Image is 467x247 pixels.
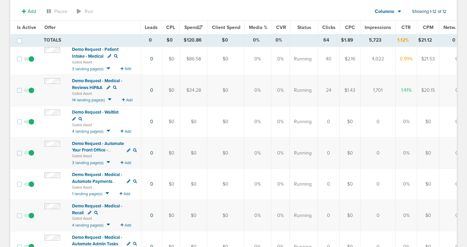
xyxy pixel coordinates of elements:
td: $0 [161,34,179,46]
span: Running [294,118,312,125]
td: $86.58 [180,43,207,75]
td: 64 [315,34,337,46]
td: 0 [318,106,340,137]
span: Client Spend [212,25,240,30]
span: Demo Request - Automate Your Front Office - Medical [72,141,124,160]
td: 0% [244,75,271,106]
span: Running [294,181,312,188]
td: $0 [180,106,207,137]
span: CTR [401,25,411,30]
td: 0 [360,106,396,137]
td: $0 [417,169,439,200]
td: $2.16 [340,43,360,75]
span: Showing 1-12 of 12 [412,9,447,15]
td: 0% [271,43,290,75]
span: Running [294,212,312,219]
td: $21.12 [414,34,436,46]
td: 0 [360,169,396,200]
span: Demo Request - Medical - Reviews HiPAA [72,78,122,90]
span: 14 landing page(s) [72,98,105,102]
td: $21.53 [417,43,439,75]
td: 0% [244,43,271,75]
span: Demo Request - Medical - Automate Admin Tasks [72,235,122,247]
a: 0 [150,181,153,187]
span: Spend [184,25,203,30]
span: Status [297,25,311,30]
td: $0 [163,43,180,75]
td: 0% [271,169,290,200]
a: 0 [150,119,153,125]
small: Gated Asset [72,91,137,97]
td: 0 [360,200,396,231]
td: $0 [417,200,439,231]
td: $0 [180,200,207,231]
span: Demo Request - Medical - Automate Payments [72,172,122,184]
td: TOTALS [40,34,140,46]
td: $0 [417,106,439,137]
span: Demo Request - Medical - Recall [72,203,122,216]
a: 0 [150,56,153,62]
td: $0 [163,75,180,106]
td: $0 [207,137,244,169]
td: 0% [396,200,417,231]
td: $1.89 [337,34,358,46]
td: 0 [318,200,340,231]
td: $0 [180,137,207,169]
td: 0% [271,75,290,106]
span: Columns [375,8,394,15]
td: $0 [163,169,180,200]
td: 0% [396,137,417,169]
span: CPM [423,25,434,30]
td: 1,701 [360,75,396,106]
td: 40 [318,43,340,75]
span: Add [28,9,36,14]
td: 0% [270,34,288,46]
td: $0 [417,137,439,169]
td: 0 [318,137,340,169]
td: $120.86 [179,34,207,46]
span: Demo Request - Waitlist [72,110,118,115]
td: $0 [163,106,180,137]
span: Running [294,150,312,157]
td: $0 [207,106,244,137]
td: $0 [180,169,207,200]
a: 0 [150,150,153,156]
td: 0.99% [396,43,417,75]
small: Gated Asset [72,60,137,65]
td: 0 [318,169,340,200]
td: $0 [340,200,360,231]
td: $0 [207,75,244,106]
span: Add [125,161,131,165]
small: Gated Asset [72,185,137,190]
span: 1 landing page(s) [72,191,102,196]
td: 0% [244,169,271,200]
span: Add [126,98,132,102]
td: $0 [340,106,360,137]
span: 4 landing page(s) [72,223,103,228]
td: $0 [207,169,244,200]
small: Gated Asset [72,154,137,159]
span: Add [125,223,131,228]
td: $0 [207,43,244,75]
td: 24 [318,75,340,106]
td: 0 [360,137,396,169]
td: 0% [244,106,271,137]
td: $0 [340,169,360,200]
span: Add [125,129,131,134]
small: Gated Asset [72,216,137,221]
span: 3 landing page(s) [72,160,103,165]
td: $0 [340,137,360,169]
span: 3 landing page(s) [72,66,103,71]
span: 4 landing page(s) [72,129,103,134]
span: Running [294,56,312,62]
span: Add [124,192,130,196]
td: $34.28 [180,75,207,106]
td: 1.12% [392,34,414,46]
span: CVR [276,25,286,30]
td: $0 [163,200,180,231]
td: $1.43 [340,75,360,106]
td: $20.15 [417,75,439,106]
span: Media % [249,25,268,30]
span: Offer [44,25,56,30]
span: Demo Request - Patient Intake - Medical [72,47,118,59]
